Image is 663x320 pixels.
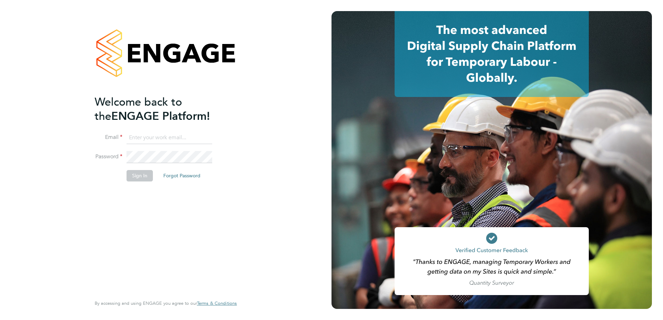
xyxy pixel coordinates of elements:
h2: ENGAGE Platform! [95,95,230,123]
a: Terms & Conditions [197,301,237,306]
label: Password [95,153,122,160]
span: By accessing and using ENGAGE you agree to our [95,300,237,306]
button: Sign In [127,170,153,181]
label: Email [95,134,122,141]
button: Forgot Password [158,170,206,181]
span: Welcome back to the [95,95,182,123]
input: Enter your work email... [127,132,212,144]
